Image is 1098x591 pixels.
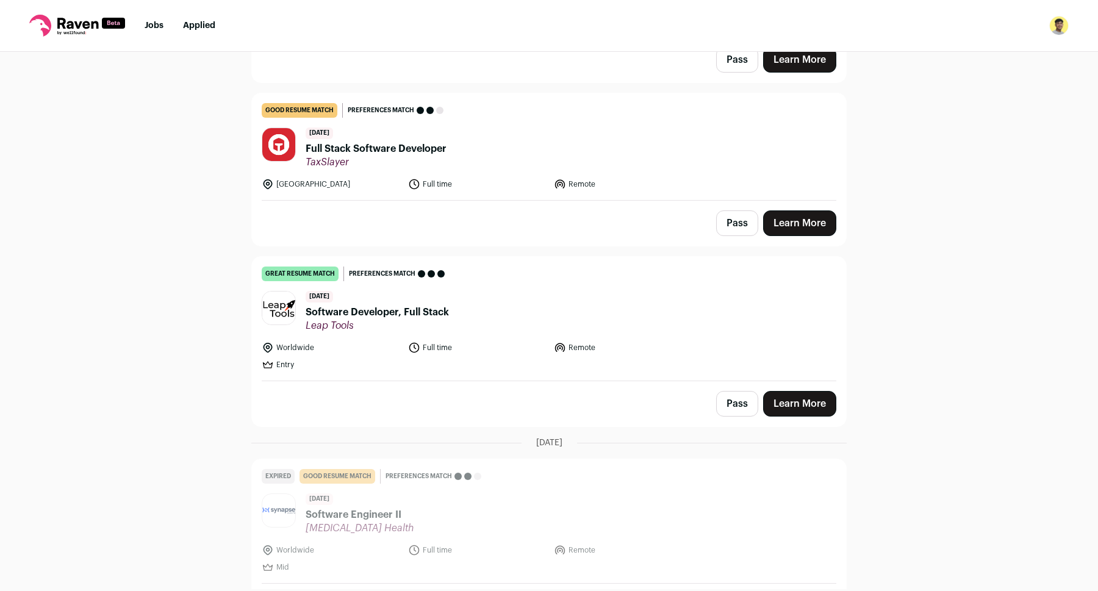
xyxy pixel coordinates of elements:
li: Remote [554,178,693,190]
span: Leap Tools [306,320,449,332]
div: Expired [262,469,295,484]
span: [DATE] [306,291,333,303]
img: f3c3784a4cfd3ffdacf1de5267cefca12ac7588e8a0876073617eb1ae98cd315.png [262,507,295,514]
li: Worldwide [262,544,401,556]
a: good resume match Preferences match [DATE] Full Stack Software Developer TaxSlayer [GEOGRAPHIC_DA... [252,93,846,200]
li: Full time [408,342,547,354]
span: [DATE] [306,127,333,139]
span: Preferences match [349,268,415,280]
img: 17259418-medium_jpg [1049,16,1069,35]
button: Pass [716,210,758,236]
li: Remote [554,342,693,354]
div: great resume match [262,267,339,281]
a: Learn More [763,391,836,417]
span: Preferences match [348,104,414,116]
li: Entry [262,359,401,371]
a: Learn More [763,47,836,73]
a: Expired good resume match Preferences match [DATE] Software Engineer II [MEDICAL_DATA] Health Wor... [252,459,846,583]
img: 1fb7f78ef01abac7f29b32b51f7ab4029e098f2d861d06cac99aa3f066764c06.jpg [262,128,295,161]
div: good resume match [300,469,375,484]
li: Full time [408,178,547,190]
li: [GEOGRAPHIC_DATA] [262,178,401,190]
span: [DATE] [306,493,333,505]
span: Software Developer, Full Stack [306,305,449,320]
a: great resume match Preferences match [DATE] Software Developer, Full Stack Leap Tools Worldwide F... [252,257,846,381]
span: Software Engineer II [306,507,414,522]
div: good resume match [262,103,337,118]
a: Learn More [763,210,836,236]
li: Worldwide [262,342,401,354]
img: bfcbab2c7c09feba882793d09667f704fc773f86a84467dedb74b637d4c10bef.jpg [262,292,295,324]
span: Preferences match [386,470,452,482]
a: Jobs [145,21,163,30]
span: Full Stack Software Developer [306,141,447,156]
span: [DATE] [536,437,562,449]
button: Pass [716,391,758,417]
a: Applied [183,21,215,30]
span: [MEDICAL_DATA] Health [306,522,414,534]
li: Full time [408,544,547,556]
button: Pass [716,47,758,73]
li: Remote [554,544,693,556]
span: TaxSlayer [306,156,447,168]
li: Mid [262,561,401,573]
button: Open dropdown [1049,16,1069,35]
